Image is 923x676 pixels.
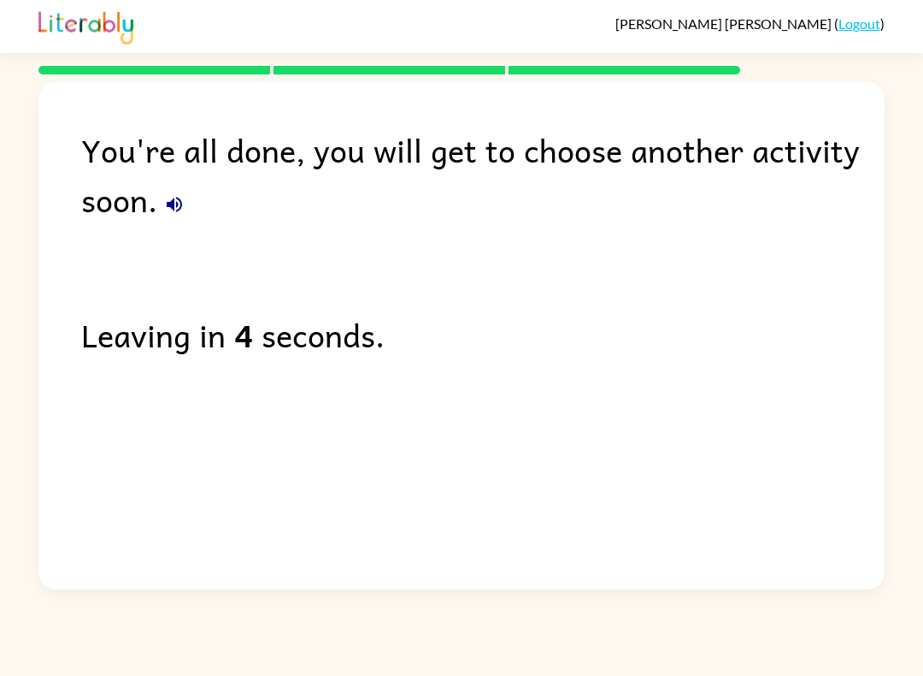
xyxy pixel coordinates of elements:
b: 4 [234,310,253,359]
a: Logout [838,15,880,32]
div: ( ) [615,15,885,32]
span: [PERSON_NAME] [PERSON_NAME] [615,15,834,32]
div: You're all done, you will get to choose another activity soon. [81,125,885,224]
img: Literably [38,7,133,44]
div: Leaving in seconds. [81,310,885,359]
